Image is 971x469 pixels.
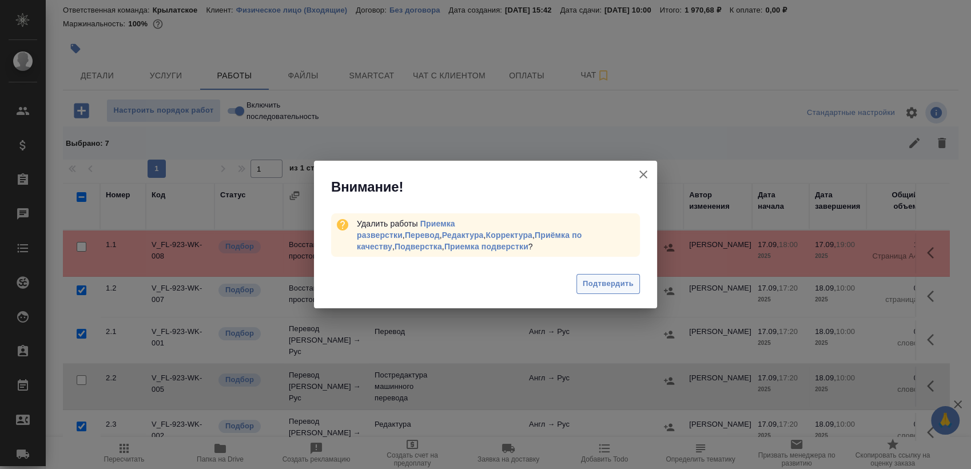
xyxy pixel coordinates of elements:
a: Подверстка [395,242,442,251]
span: Подтвердить [583,277,634,291]
a: Перевод [405,230,440,240]
a: Приемка разверстки [357,219,455,240]
span: ? [444,242,533,251]
a: Корректура [485,230,532,240]
div: Удалить работы [357,218,640,252]
span: Внимание! [331,178,403,196]
span: , [442,230,486,240]
span: , [357,219,455,240]
span: , [395,242,444,251]
span: , [485,230,534,240]
a: Редактура [442,230,484,240]
button: Подтвердить [576,274,640,294]
span: , [405,230,442,240]
a: Приемка подверстки [444,242,528,251]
